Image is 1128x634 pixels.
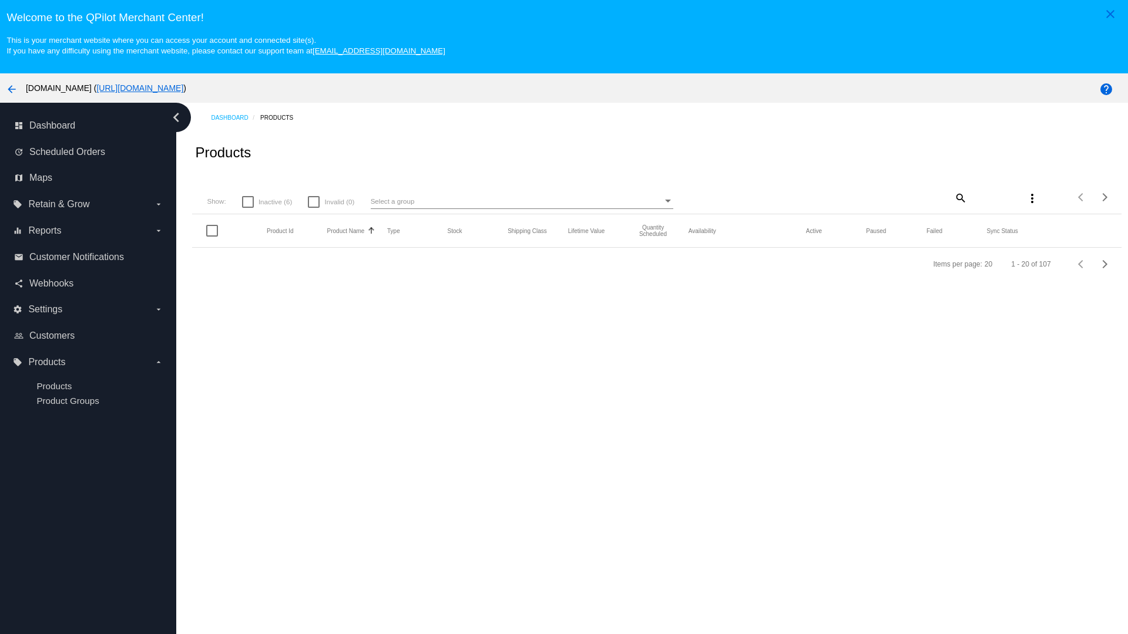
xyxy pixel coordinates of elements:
a: Dashboard [211,109,260,127]
button: Change sorting for TotalQuantityScheduledActive [806,227,822,234]
mat-icon: arrow_back [5,82,19,96]
i: people_outline [14,331,23,340]
span: Reports [28,225,61,236]
span: Select a group [371,197,415,205]
span: Customer Notifications [29,252,124,262]
button: Next page [1093,252,1117,276]
button: Change sorting for ShippingClass [508,227,547,234]
a: dashboard Dashboard [14,116,163,135]
span: Retain & Grow [28,199,89,210]
i: settings [13,305,22,314]
i: email [14,252,23,262]
span: Products [28,357,65,367]
button: Change sorting for LifetimeValue [568,227,605,234]
button: Change sorting for ProductType [387,227,400,234]
span: Show: [207,197,226,205]
a: share Webhooks [14,274,163,293]
a: [EMAIL_ADDRESS][DOMAIN_NAME] [313,46,445,55]
a: email Customer Notifications [14,248,163,267]
i: arrow_drop_down [154,305,163,314]
span: Invalid (0) [324,195,354,209]
span: Dashboard [29,120,75,131]
button: Previous page [1070,252,1093,276]
a: update Scheduled Orders [14,143,163,161]
button: Change sorting for ProductName [327,227,365,234]
a: Products [260,109,304,127]
i: equalizer [13,226,22,235]
button: Change sorting for TotalQuantityScheduledPaused [866,227,886,234]
div: 20 [985,260,992,268]
mat-select: Select a group [371,194,673,209]
span: Scheduled Orders [29,147,105,157]
span: Settings [28,304,62,315]
div: 1 - 20 of 107 [1011,260,1050,268]
small: This is your merchant website where you can access your account and connected site(s). If you hav... [6,36,445,55]
i: arrow_drop_down [154,200,163,209]
button: Next page [1093,186,1117,209]
div: Items per page: [933,260,982,268]
i: map [14,173,23,183]
i: dashboard [14,121,23,130]
mat-icon: more_vert [1025,191,1039,205]
span: Inactive (6) [258,195,292,209]
span: Customers [29,331,75,341]
a: Product Groups [36,396,99,406]
button: Change sorting for TotalQuantityFailed [926,227,942,234]
mat-icon: help [1099,82,1113,96]
i: share [14,279,23,288]
a: people_outline Customers [14,326,163,345]
button: Change sorting for QuantityScheduled [628,224,678,237]
i: local_offer [13,200,22,209]
mat-icon: search [953,188,967,207]
h3: Welcome to the QPilot Merchant Center! [6,11,1121,24]
span: Maps [29,173,52,183]
i: arrow_drop_down [154,226,163,235]
button: Change sorting for ValidationErrorCode [986,227,1018,234]
a: map Maps [14,168,163,187]
a: Products [36,381,72,391]
span: Webhooks [29,278,73,289]
h2: Products [195,144,251,161]
i: chevron_left [167,108,186,127]
button: Change sorting for ExternalId [267,227,294,234]
button: Change sorting for StockLevel [448,227,462,234]
button: Previous page [1070,186,1093,209]
i: arrow_drop_down [154,358,163,367]
i: local_offer [13,358,22,367]
span: [DOMAIN_NAME] ( ) [26,83,186,93]
mat-header-cell: Availability [689,228,806,234]
i: update [14,147,23,157]
mat-icon: close [1103,7,1117,21]
a: [URL][DOMAIN_NAME] [96,83,183,93]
